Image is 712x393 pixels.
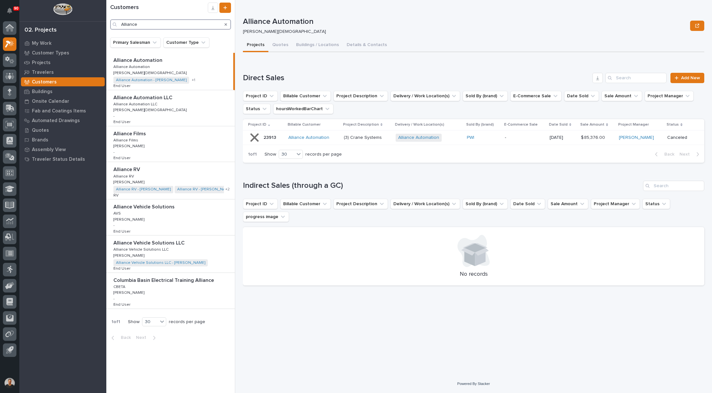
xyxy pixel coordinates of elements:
button: hoursWorkedBarChart [273,104,333,114]
p: - [113,114,115,119]
h1: Direct Sales [243,73,590,83]
p: (3) Crane Systems [344,134,383,140]
p: Sold By (brand) [466,121,494,128]
a: Quotes [19,125,106,135]
a: Alliance AutomationAlliance Automation Alliance AutomationAlliance Automation [PERSON_NAME][DEMOG... [106,53,235,90]
button: Project Manager [645,91,694,101]
p: No records [251,271,697,278]
div: Search [605,73,667,83]
p: Alliance Vehicle Solutions LLC [113,239,186,246]
p: Alliance Automation LLC [113,101,159,107]
p: 1 of 1 [106,314,125,330]
p: [PERSON_NAME][DEMOGRAPHIC_DATA] [113,70,188,75]
a: Fab and Coatings Items [19,106,106,116]
button: Delivery / Work Location(s) [390,91,460,101]
button: Notifications [3,4,16,17]
div: 30 [142,319,158,325]
a: Alliance RV - [PERSON_NAME] [116,187,171,192]
h1: Customers [110,4,208,11]
button: Details & Contacts [343,39,391,52]
p: [PERSON_NAME] [113,216,146,222]
img: Workspace Logo [53,3,72,15]
a: Customers [19,77,106,87]
div: Search [110,19,231,30]
div: Search [643,181,704,191]
p: E-Commerce Sale [504,121,538,128]
p: Alliance RV [113,165,141,173]
p: Alliance Automation [113,56,164,63]
a: Alliance Automation LLCAlliance Automation LLC Alliance Automation LLCAlliance Automation LLC [PE... [106,90,235,126]
p: [PERSON_NAME] [113,179,146,185]
button: progress image [243,212,289,222]
button: Sold By (brand) [463,199,508,209]
button: Project Description [333,199,388,209]
p: - [113,150,115,155]
a: Alliance RVAlliance RV Alliance RVAlliance RV [PERSON_NAME][PERSON_NAME] Alliance RV - [PERSON_NA... [106,162,235,199]
button: Project Manager [591,199,640,209]
span: + 1 [192,78,195,82]
button: E-Commerce Sale [510,91,562,101]
p: End User [113,119,132,124]
button: users-avatar [3,376,16,390]
p: AVS [113,210,122,216]
a: Alliance Vehicle SolutionsAlliance Vehicle Solutions AVSAVS [PERSON_NAME][PERSON_NAME] -End UserE... [106,199,235,235]
a: Alliance Vehicle Solutions LLC - [PERSON_NAME] [116,261,205,265]
p: Project Manager [618,121,649,128]
p: Automated Drawings [32,118,80,124]
button: Project ID [243,91,278,101]
button: Sale Amount [601,91,642,101]
a: Alliance Automation - [PERSON_NAME] [116,78,187,82]
p: Columbia Basin Electrical Training Alliance [113,276,215,283]
p: Alliance Films [113,137,140,143]
a: Assembly View [19,145,106,154]
button: Next [677,151,704,157]
button: Customer Type [163,37,209,48]
p: End User [113,155,132,160]
p: Fab and Coatings Items [32,108,86,114]
span: Back [660,151,674,157]
p: Alliance Automation [113,63,151,69]
span: Back [117,335,131,340]
a: Alliance Automation [398,135,439,140]
p: Show [265,152,276,157]
div: Notifications90 [8,8,16,18]
p: End User [113,265,132,271]
button: Back [106,335,133,340]
p: Buildings [32,89,53,95]
p: Date Sold [549,121,568,128]
a: Add New [670,73,704,83]
button: Quotes [268,39,292,52]
button: Billable Customer [280,199,331,209]
button: Date Sold [564,91,599,101]
p: Status [667,121,679,128]
a: Powered By Stacker [457,382,490,386]
p: RV [113,192,120,198]
button: Next [133,335,161,340]
p: Alliance RV [113,173,135,179]
p: [PERSON_NAME] [113,289,146,295]
p: $ 85,376.00 [581,134,606,140]
button: Date Sold [510,199,545,209]
p: - [113,297,115,301]
a: Traveler Status Details [19,154,106,164]
p: Canceled [667,135,694,140]
button: Projects [243,39,268,52]
p: Billable Customer [288,121,321,128]
p: 90 [14,6,18,11]
button: Billable Customer [280,91,331,101]
a: Onsite Calendar [19,96,106,106]
p: Show [128,319,140,325]
a: [PERSON_NAME] [619,135,654,140]
span: + 2 [225,187,230,191]
p: Brands [32,137,48,143]
p: End User [113,82,132,88]
a: Customer Types [19,48,106,58]
p: Traveler Status Details [32,157,85,162]
a: Automated Drawings [19,116,106,125]
p: End User [113,228,132,234]
p: Project Description [343,121,379,128]
p: Customer Types [32,50,69,56]
button: Status [642,199,670,209]
a: Buildings [19,87,106,96]
button: Project ID [243,199,278,209]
